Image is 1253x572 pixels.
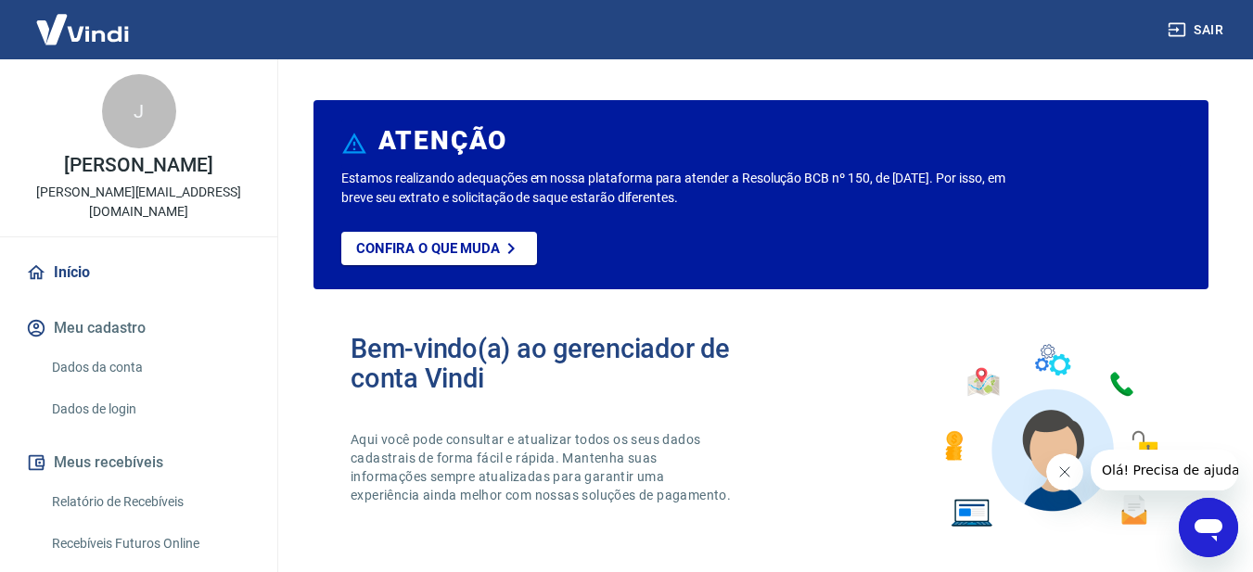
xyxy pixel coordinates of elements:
a: Recebíveis Futuros Online [45,525,255,563]
iframe: Close message [1046,453,1083,490]
img: Vindi [22,1,143,57]
iframe: Button to launch messaging window [1179,498,1238,557]
iframe: Message from company [1091,450,1238,490]
div: J [102,74,176,148]
p: Confira o que muda [356,240,500,257]
a: Dados de login [45,390,255,428]
p: [PERSON_NAME] [64,156,212,175]
a: Confira o que muda [341,232,537,265]
h6: ATENÇÃO [378,132,507,150]
p: [PERSON_NAME][EMAIL_ADDRESS][DOMAIN_NAME] [15,183,262,222]
h2: Bem-vindo(a) ao gerenciador de conta Vindi [351,334,761,393]
p: Aqui você pode consultar e atualizar todos os seus dados cadastrais de forma fácil e rápida. Mant... [351,430,735,504]
button: Meu cadastro [22,308,255,349]
p: Estamos realizando adequações em nossa plataforma para atender a Resolução BCB nº 150, de [DATE].... [341,169,1013,208]
a: Relatório de Recebíveis [45,483,255,521]
a: Dados da conta [45,349,255,387]
a: Início [22,252,255,293]
button: Meus recebíveis [22,442,255,483]
img: Imagem de um avatar masculino com diversos icones exemplificando as funcionalidades do gerenciado... [928,334,1171,539]
span: Olá! Precisa de ajuda? [11,13,156,28]
button: Sair [1164,13,1231,47]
